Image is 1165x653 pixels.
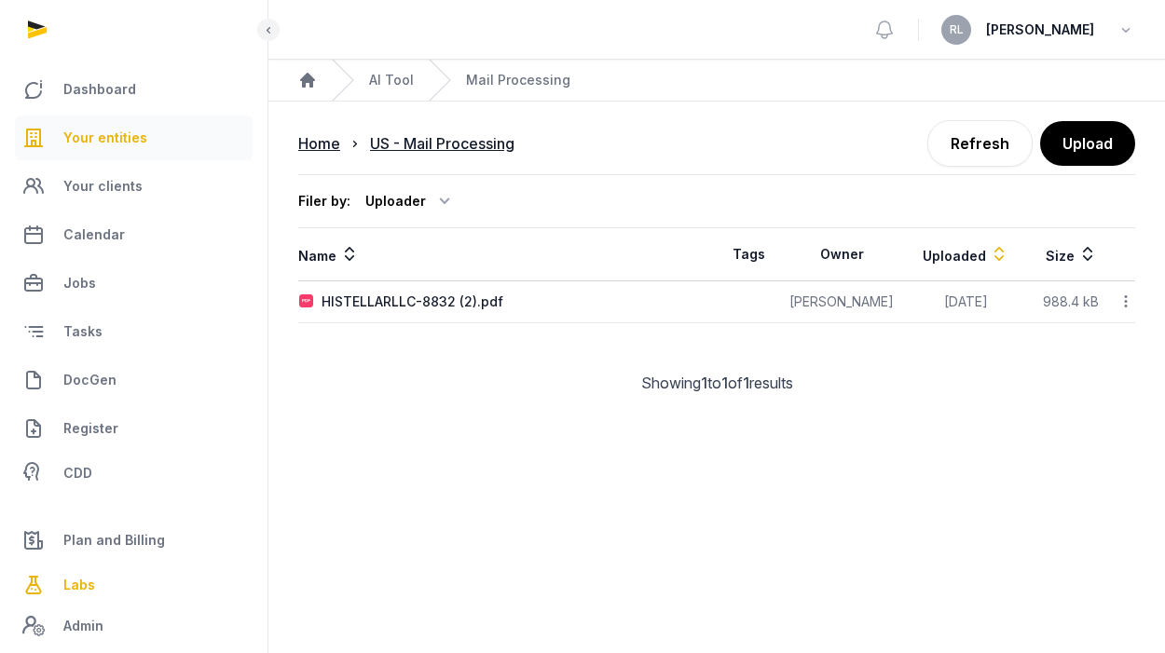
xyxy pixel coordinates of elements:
a: Your entities [15,116,253,160]
th: Name [298,228,717,281]
th: Uploaded [903,228,1028,281]
span: [DATE] [944,293,988,309]
span: Jobs [63,272,96,294]
div: Showing to of results [298,372,1135,394]
span: [PERSON_NAME] [986,19,1094,41]
a: Refresh [927,120,1033,167]
a: Admin [15,607,253,645]
div: HISTELLARLLC-8832 (2).pdf [322,292,503,311]
span: DocGen [63,369,116,391]
div: US - Mail Processing [370,132,514,155]
span: Dashboard [63,78,136,101]
th: Owner [780,228,903,281]
th: Tags [717,228,780,281]
a: Tasks [15,309,253,354]
span: Mail Processing [466,71,570,89]
td: 988.4 kB [1028,281,1113,323]
a: Your clients [15,164,253,209]
span: CDD [63,462,92,484]
th: Size [1028,228,1113,281]
td: [PERSON_NAME] [780,281,903,323]
span: RL [950,24,964,35]
nav: Breadcrumb [298,121,717,166]
span: Your clients [63,175,143,197]
span: 1 [721,374,728,392]
a: CDD [15,455,253,492]
span: 1 [701,374,707,392]
a: Plan and Billing [15,518,253,563]
nav: Breadcrumb [268,60,1165,102]
a: AI Tool [369,71,414,89]
a: DocGen [15,358,253,402]
span: Labs [63,574,95,596]
img: pdf.svg [299,294,314,309]
span: Register [63,417,118,440]
div: Uploader [365,186,456,216]
span: Plan and Billing [63,529,165,551]
span: Tasks [63,320,103,343]
span: Your entities [63,127,147,149]
div: Filer by: [298,192,350,211]
div: Home [298,132,340,155]
span: Calendar [63,224,125,246]
a: Calendar [15,212,253,257]
button: RL [941,15,971,45]
a: Dashboard [15,67,253,112]
span: 1 [743,374,749,392]
a: Register [15,406,253,451]
span: Admin [63,615,103,637]
a: Labs [15,563,253,607]
a: Jobs [15,261,253,306]
button: Upload [1040,121,1135,166]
